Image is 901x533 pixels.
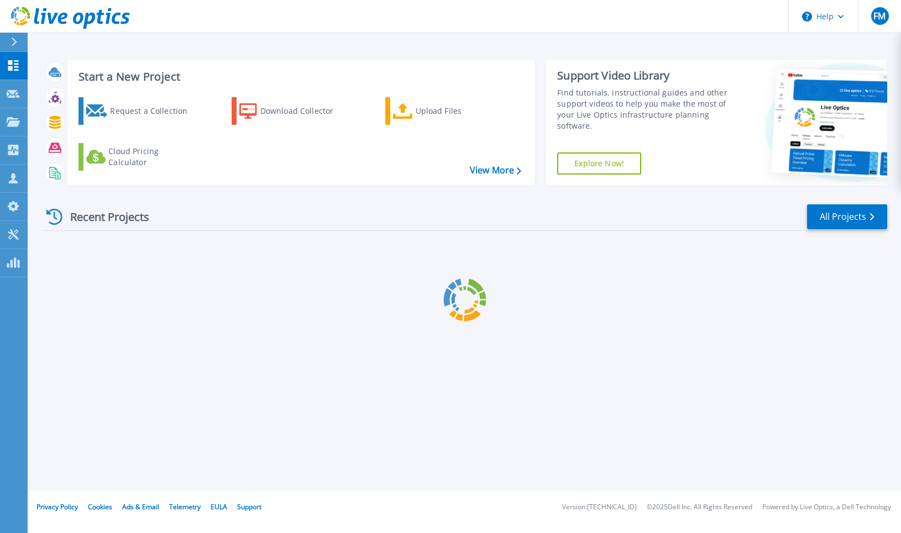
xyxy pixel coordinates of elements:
li: Version: [TECHNICAL_ID] [562,504,637,511]
h3: Start a New Project [78,71,521,83]
a: Ads & Email [122,502,159,511]
div: Upload Files [416,100,504,122]
a: Telemetry [169,502,201,511]
a: All Projects [807,204,887,229]
div: Cloud Pricing Calculator [108,146,197,168]
li: Powered by Live Optics, a Dell Technology [762,504,891,511]
a: Cloud Pricing Calculator [78,143,202,171]
div: Support Video Library [557,68,729,83]
li: © 2025 Dell Inc. All Rights Reserved [647,504,752,511]
a: Privacy Policy [36,502,78,511]
a: Explore Now! [557,152,641,175]
a: Download Collector [232,97,355,125]
a: Request a Collection [78,97,202,125]
a: EULA [211,502,227,511]
div: Request a Collection [110,100,198,122]
span: FM [873,12,886,20]
a: Upload Files [385,97,509,125]
a: Cookies [88,502,112,511]
div: Recent Projects [43,203,164,230]
div: Download Collector [260,100,349,122]
div: Find tutorials, instructional guides and other support videos to help you make the most of your L... [557,87,729,131]
a: View More [470,165,521,176]
a: Support [237,502,261,511]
